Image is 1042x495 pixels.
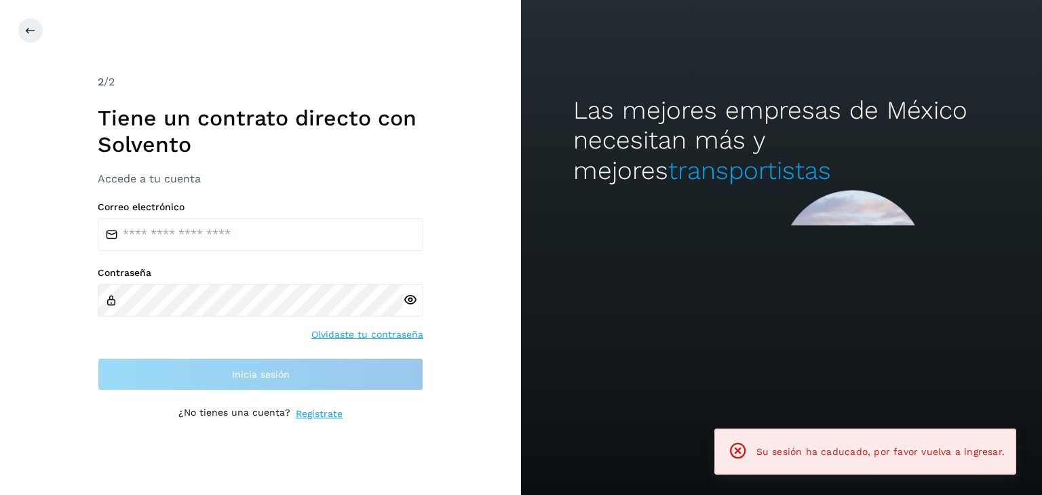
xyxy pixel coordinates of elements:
[98,358,423,391] button: Inicia sesión
[178,407,290,421] p: ¿No tienes una cuenta?
[232,370,290,379] span: Inicia sesión
[311,328,423,342] a: Olvidaste tu contraseña
[573,96,990,186] h2: Las mejores empresas de México necesitan más y mejores
[98,201,423,213] label: Correo electrónico
[98,75,104,88] span: 2
[668,156,831,185] span: transportistas
[756,446,1005,457] span: Su sesión ha caducado, por favor vuelva a ingresar.
[98,172,423,185] h3: Accede a tu cuenta
[98,74,423,90] div: /2
[296,407,343,421] a: Regístrate
[98,267,423,279] label: Contraseña
[98,105,423,157] h1: Tiene un contrato directo con Solvento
